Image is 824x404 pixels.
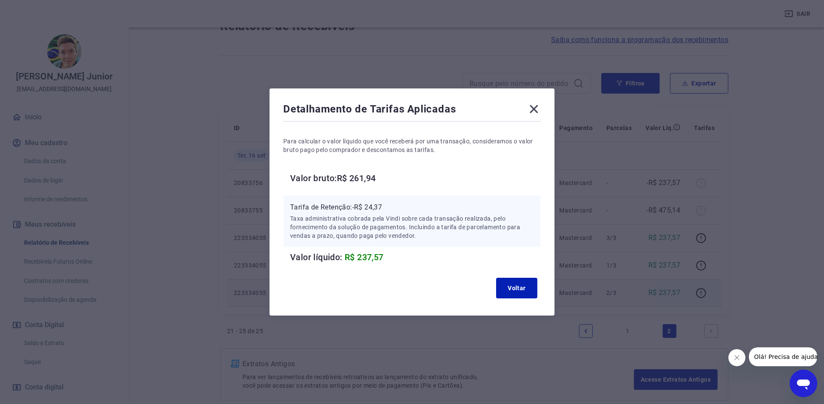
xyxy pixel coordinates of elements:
iframe: Fechar mensagem [728,349,745,366]
iframe: Mensagem da empresa [749,347,817,366]
p: Tarifa de Retenção: -R$ 24,37 [290,202,534,213]
iframe: Botão para abrir a janela de mensagens [790,370,817,397]
h6: Valor líquido: [290,250,541,264]
span: R$ 237,57 [345,252,384,262]
p: Para calcular o valor líquido que você receberá por uma transação, consideramos o valor bruto pag... [283,137,541,154]
h6: Valor bruto: R$ 261,94 [290,171,541,185]
p: Taxa administrativa cobrada pela Vindi sobre cada transação realizada, pelo fornecimento da soluç... [290,214,534,240]
span: Olá! Precisa de ajuda? [5,6,72,13]
button: Voltar [496,278,537,298]
div: Detalhamento de Tarifas Aplicadas [283,102,541,119]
